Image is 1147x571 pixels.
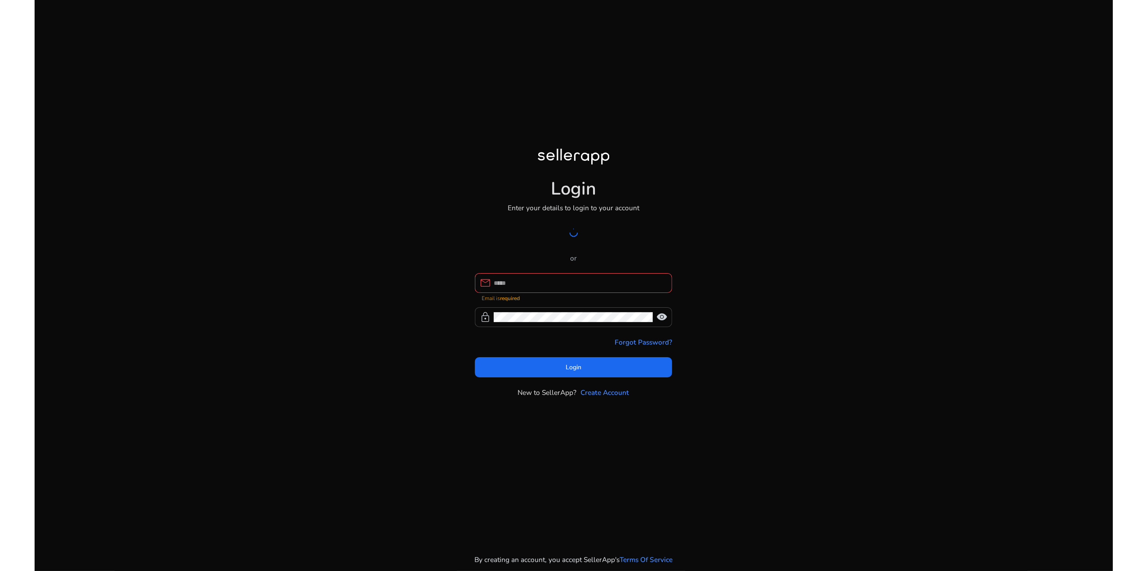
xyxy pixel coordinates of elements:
a: Forgot Password? [615,337,672,347]
span: mail [479,277,491,289]
p: or [475,253,673,263]
h1: Login [551,178,596,200]
strong: required [500,295,520,302]
span: visibility [656,311,668,323]
p: Enter your details to login to your account [508,203,639,213]
span: lock [479,311,491,323]
button: Login [475,357,673,377]
p: New to SellerApp? [518,387,577,398]
span: Login [566,363,581,372]
a: Terms Of Service [620,554,673,565]
mat-error: Email is [482,293,665,302]
a: Create Account [580,387,629,398]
